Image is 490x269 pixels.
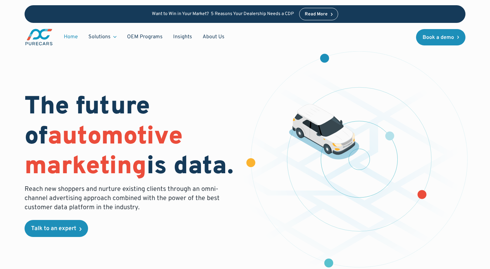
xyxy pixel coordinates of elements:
[25,185,224,212] p: Reach new shoppers and nurture existing clients through an omni-channel advertising approach comb...
[416,29,466,45] a: Book a demo
[25,122,183,183] span: automotive marketing
[299,8,338,20] a: Read More
[423,35,454,40] div: Book a demo
[25,28,53,46] a: main
[197,31,230,43] a: About Us
[305,12,328,17] div: Read More
[152,11,294,17] p: Want to Win in Your Market? 5 Reasons Your Dealership Needs a CDP
[59,31,83,43] a: Home
[25,92,237,182] h1: The future of is data.
[31,226,76,232] div: Talk to an expert
[83,31,122,43] div: Solutions
[88,33,111,41] div: Solutions
[25,220,88,237] a: Talk to an expert
[25,28,53,46] img: purecars logo
[122,31,168,43] a: OEM Programs
[168,31,197,43] a: Insights
[289,104,359,160] img: illustration of a vehicle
